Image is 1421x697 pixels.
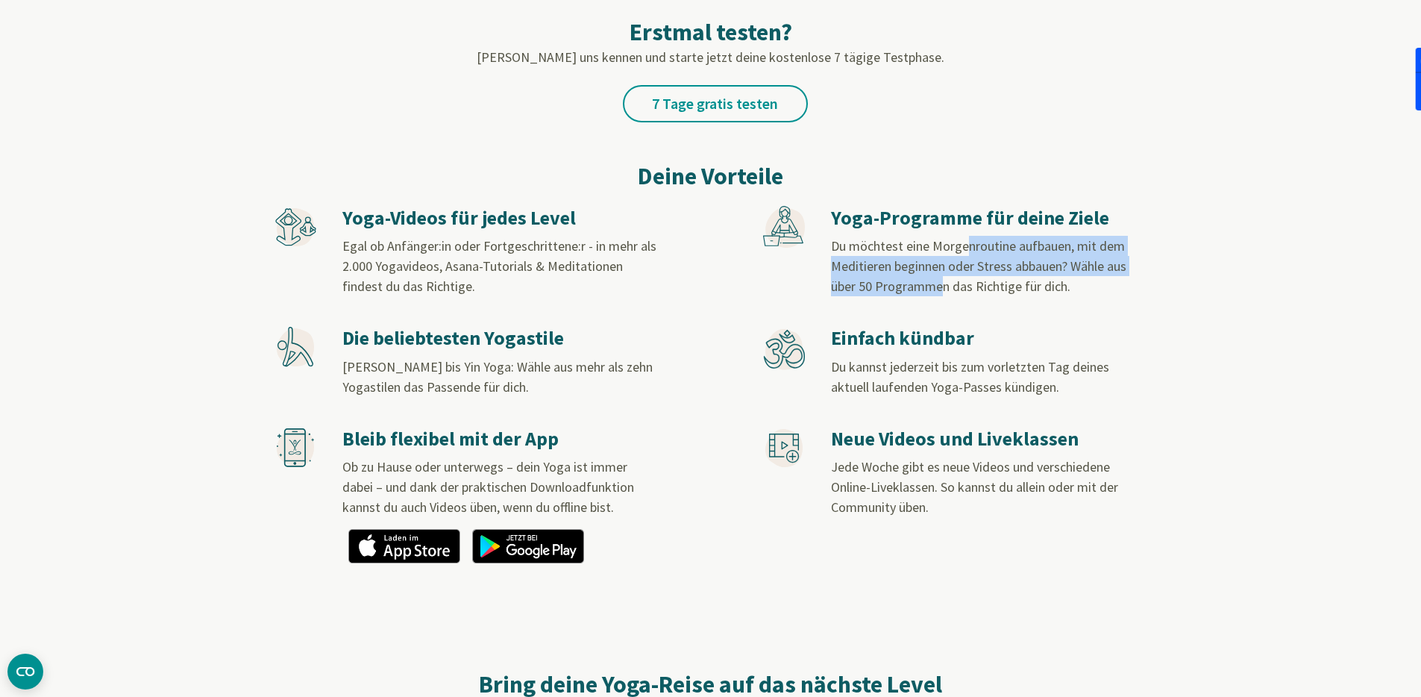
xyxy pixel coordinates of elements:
h3: Neue Videos und Liveklassen [831,427,1146,451]
a: 7 Tage gratis testen [623,85,808,122]
span: Du kannst jederzeit bis zum vorletzten Tag deines aktuell laufenden Yoga-Passes kündigen. [831,358,1109,396]
span: Du möchtest eine Morgenroutine aufbauen, mit dem Meditieren beginnen oder Stress abbauen? Wähle a... [831,237,1126,295]
h3: Yoga-Programme für deine Ziele [831,206,1146,231]
span: Egal ob Anfänger:in oder Fortgeschrittene:r - in mehr als 2.000 Yogavideos, Asana-Tutorials & Med... [342,237,656,295]
h3: Die beliebtesten Yogastile [342,326,657,351]
span: [PERSON_NAME] bis Yin Yoga: Wähle aus mehr als zehn Yogastilen das Passende für dich. [342,358,653,396]
h3: Bleib flexibel mit der App [342,427,657,451]
h2: Deine Vorteile [275,158,1147,194]
img: app_googleplay_de.png [472,529,584,563]
h2: Erstmal testen? [275,17,1147,47]
h3: Einfach kündbar [831,326,1146,351]
p: [PERSON_NAME] uns kennen und starte jetzt deine kostenlose 7 tägige Testphase. [275,47,1147,67]
h3: Yoga-Videos für jedes Level [342,206,657,231]
button: CMP-Widget öffnen [7,654,43,690]
span: Ob zu Hause oder unterwegs – dein Yoga ist immer dabei – und dank der praktischen Downloadfunktio... [342,458,634,516]
span: Jede Woche gibt es neue Videos und verschiedene Online-Liveklassen. So kannst du allein oder mit ... [831,458,1118,516]
img: app_appstore_de.png [348,529,460,563]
